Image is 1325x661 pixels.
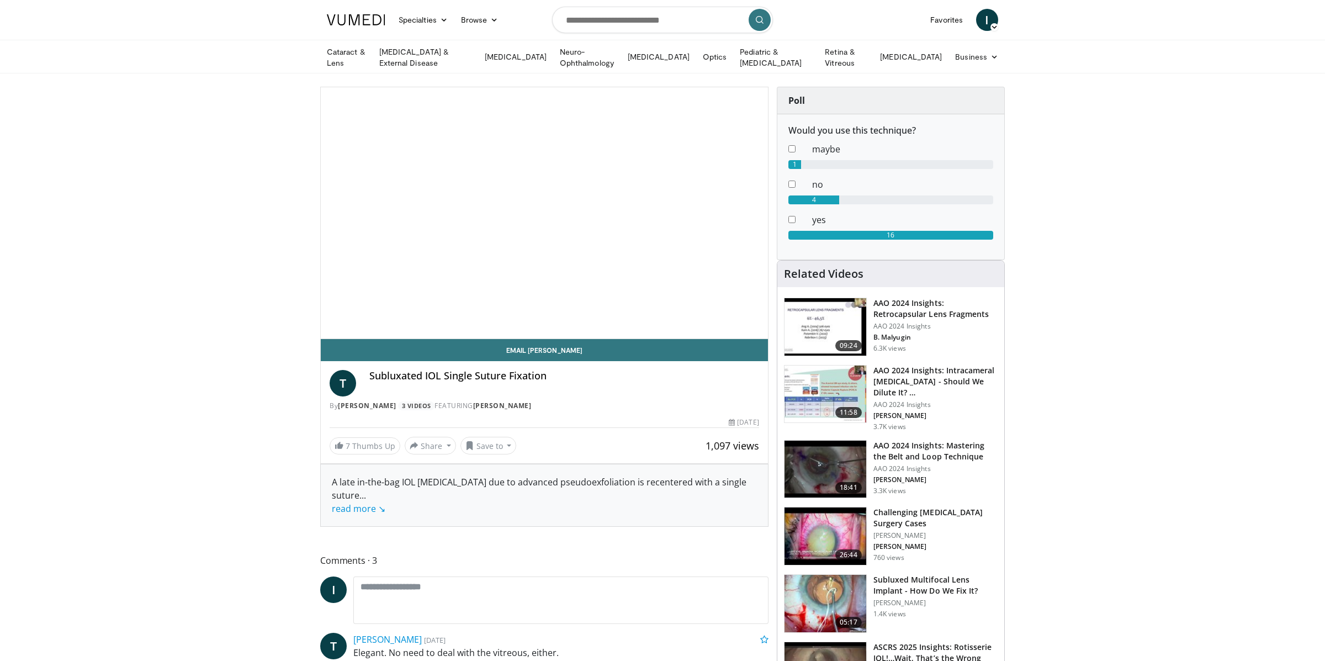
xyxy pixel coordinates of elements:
[478,46,553,68] a: [MEDICAL_DATA]
[818,46,873,68] a: Retina & Vitreous
[454,9,505,31] a: Browse
[706,439,759,452] span: 1,097 views
[788,125,993,136] h6: Would you use this technique?
[369,370,759,382] h4: Subluxated IOL Single Suture Fixation
[330,370,356,396] a: T
[553,46,621,68] a: Neuro-Ophthalmology
[330,437,400,454] a: 7 Thumbs Up
[873,574,998,596] h3: Subluxed Multifocal Lens Implant - How Do We Fix It?
[873,333,998,342] p: B. Malyugin
[332,503,385,515] a: read more ↘
[873,322,998,331] p: AAO 2024 Insights
[784,507,998,565] a: 26:44 Challenging [MEDICAL_DATA] Surgery Cases [PERSON_NAME] [PERSON_NAME] 760 views
[873,542,998,551] p: [PERSON_NAME]
[552,7,773,33] input: Search topics, interventions
[327,14,385,25] img: VuMedi Logo
[621,46,696,68] a: [MEDICAL_DATA]
[788,195,840,204] div: 4
[424,635,446,645] small: [DATE]
[784,365,998,431] a: 11:58 AAO 2024 Insights: Intracameral [MEDICAL_DATA] - Should We Dilute It? … AAO 2024 Insights [...
[729,417,759,427] div: [DATE]
[873,411,998,420] p: [PERSON_NAME]
[321,87,768,339] video-js: Video Player
[804,213,1001,226] dd: yes
[460,437,517,454] button: Save to
[373,46,478,68] a: [MEDICAL_DATA] & External Disease
[784,574,998,633] a: 05:17 Subluxed Multifocal Lens Implant - How Do We Fix It? [PERSON_NAME] 1.4K views
[321,339,768,361] a: Email [PERSON_NAME]
[332,475,757,515] div: A late in-the-bag IOL [MEDICAL_DATA] due to advanced pseudoexfoliation is recentered with a singl...
[788,160,801,169] div: 1
[873,422,906,431] p: 3.7K views
[873,440,998,462] h3: AAO 2024 Insights: Mastering the Belt and Loop Technique
[784,298,998,356] a: 09:24 AAO 2024 Insights: Retrocapsular Lens Fragments AAO 2024 Insights B. Malyugin 6.3K views
[948,46,1005,68] a: Business
[924,9,969,31] a: Favorites
[873,400,998,409] p: AAO 2024 Insights
[338,401,396,410] a: [PERSON_NAME]
[320,46,373,68] a: Cataract & Lens
[873,464,998,473] p: AAO 2024 Insights
[320,577,347,603] a: I
[873,487,906,495] p: 3.3K views
[873,475,998,484] p: [PERSON_NAME]
[873,531,998,540] p: [PERSON_NAME]
[353,633,422,646] a: [PERSON_NAME]
[785,366,866,423] img: de733f49-b136-4bdc-9e00-4021288efeb7.150x105_q85_crop-smart_upscale.jpg
[320,553,768,568] span: Comments 3
[785,298,866,356] img: 01f52a5c-6a53-4eb2-8a1d-dad0d168ea80.150x105_q85_crop-smart_upscale.jpg
[696,46,733,68] a: Optics
[873,298,998,320] h3: AAO 2024 Insights: Retrocapsular Lens Fragments
[392,9,454,31] a: Specialties
[835,340,862,351] span: 09:24
[873,610,906,618] p: 1.4K views
[784,440,998,499] a: 18:41 AAO 2024 Insights: Mastering the Belt and Loop Technique AAO 2024 Insights [PERSON_NAME] 3....
[332,489,385,515] span: ...
[835,549,862,560] span: 26:44
[330,401,759,411] div: By FEATURING
[873,365,998,398] h3: AAO 2024 Insights: Intracameral [MEDICAL_DATA] - Should We Dilute It? …
[346,441,350,451] span: 7
[788,231,993,240] div: 16
[804,178,1001,191] dd: no
[835,407,862,418] span: 11:58
[733,46,818,68] a: Pediatric & [MEDICAL_DATA]
[398,401,434,411] a: 3 Videos
[873,46,948,68] a: [MEDICAL_DATA]
[785,507,866,565] img: 05a6f048-9eed-46a7-93e1-844e43fc910c.150x105_q85_crop-smart_upscale.jpg
[473,401,532,410] a: [PERSON_NAME]
[320,633,347,659] a: T
[835,617,862,628] span: 05:17
[873,553,904,562] p: 760 views
[784,267,863,281] h4: Related Videos
[976,9,998,31] a: I
[785,575,866,632] img: 3fc25be6-574f-41c0-96b9-b0d00904b018.150x105_q85_crop-smart_upscale.jpg
[873,599,998,607] p: [PERSON_NAME]
[835,482,862,493] span: 18:41
[873,344,906,353] p: 6.3K views
[405,437,456,454] button: Share
[804,142,1001,156] dd: maybe
[788,94,805,107] strong: Poll
[785,441,866,498] img: 22a3a3a3-03de-4b31-bd81-a17540334f4a.150x105_q85_crop-smart_upscale.jpg
[873,507,998,529] h3: Challenging [MEDICAL_DATA] Surgery Cases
